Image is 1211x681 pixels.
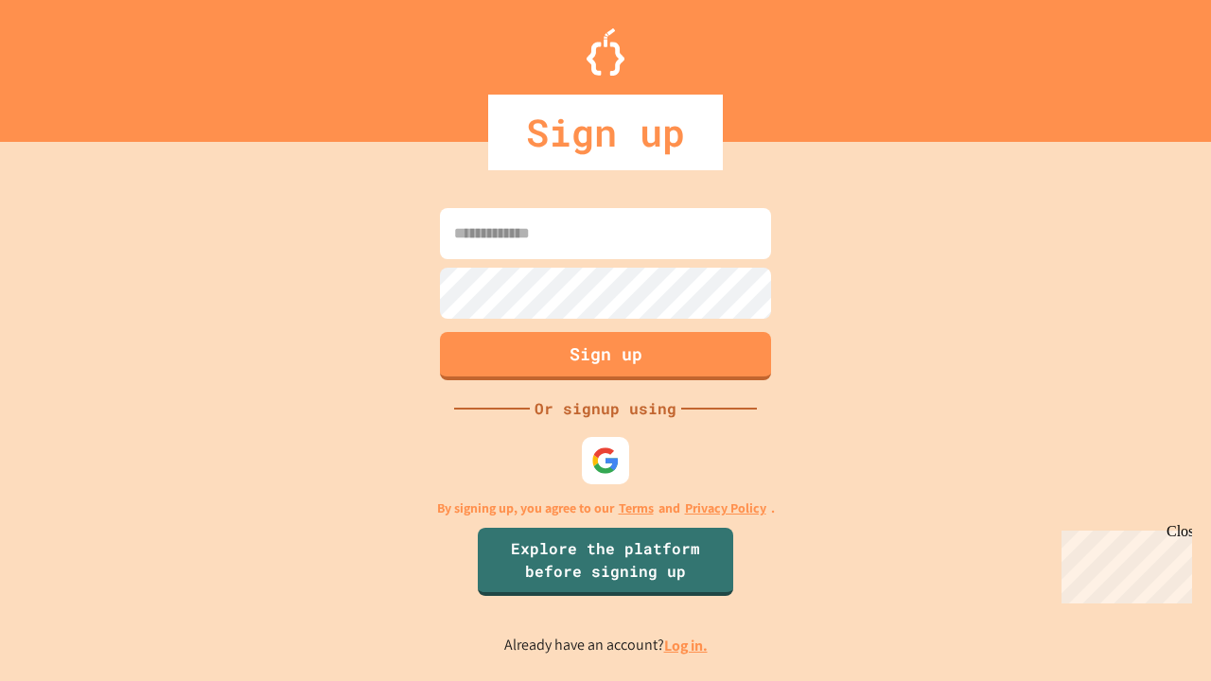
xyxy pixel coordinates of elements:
img: Logo.svg [587,28,624,76]
a: Explore the platform before signing up [478,528,733,596]
img: google-icon.svg [591,446,620,475]
iframe: chat widget [1054,523,1192,603]
a: Terms [619,498,654,518]
div: Sign up [488,95,723,170]
a: Log in. [664,636,708,655]
div: Chat with us now!Close [8,8,131,120]
p: Already have an account? [504,634,708,657]
div: Or signup using [530,397,681,420]
a: Privacy Policy [685,498,766,518]
button: Sign up [440,332,771,380]
p: By signing up, you agree to our and . [437,498,775,518]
